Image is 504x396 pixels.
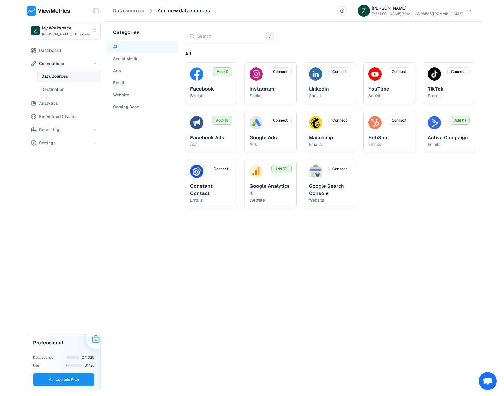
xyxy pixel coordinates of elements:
[85,363,94,368] span: 01/28
[368,86,389,92] span: YouTube
[39,139,56,146] span: Settings
[428,134,468,141] span: Active Campaign
[39,126,59,133] span: Reporting
[41,86,64,93] span: Destination
[275,166,288,172] span: Add (3)
[250,197,292,203] p: website
[250,116,263,129] img: Google Ads
[190,134,224,141] span: Facebook Ads
[269,67,292,76] button: Connect
[106,77,178,89] button: Email
[82,355,94,360] span: 0/1020
[328,67,351,76] button: Connect
[113,6,334,16] nav: breadcrumb
[106,101,178,113] button: Coming Soon
[271,165,292,173] button: Add (3)
[27,97,101,109] button: Analytics
[368,141,410,147] p: emails
[113,29,170,36] p: Categories
[328,165,351,173] button: Connect
[368,93,410,99] p: social
[451,116,470,124] button: Add (1)
[309,197,351,203] p: website
[332,69,347,74] span: Connect
[392,118,406,123] span: Connect
[27,6,70,16] img: ViewMetrics's logo with text
[216,118,228,123] span: Add (6)
[106,41,178,53] button: All
[37,70,101,82] button: Data Sources
[190,67,203,81] img: Facebook
[309,183,344,196] span: Google Search Console
[250,93,292,99] p: social
[210,165,232,173] button: Connect
[27,137,101,149] button: Settings
[309,116,322,129] img: Mailchimp
[428,141,470,147] p: emails
[113,7,144,14] a: Data sources
[309,165,322,178] img: Google Search Console
[273,118,288,123] span: Connect
[33,363,41,368] span: User
[479,372,497,390] div: Open chat
[190,183,213,196] span: Constant Contact
[214,166,228,172] span: Connect
[250,183,290,196] span: Google Analytics 4
[250,67,263,81] img: Instagram
[106,53,178,65] button: Social Media
[250,134,277,141] span: Google Ads
[190,116,203,129] img: Facebook Ads
[213,67,232,76] button: Add (1)
[197,32,264,40] input: Search
[33,339,63,346] h3: Professional
[39,100,58,107] span: Analytics
[428,86,444,92] span: TikTok
[39,60,64,67] span: Connections
[190,165,203,178] img: Constant Contact
[388,116,410,124] button: Connect
[190,141,232,147] p: ads
[368,67,382,81] img: YouTube
[368,134,389,141] span: HubSpot
[309,86,329,92] span: LinkedIn
[37,83,101,95] button: Destination
[428,67,441,81] img: TikTok
[451,69,466,74] span: Connect
[273,69,288,74] span: Connect
[428,93,470,99] p: social
[269,116,292,124] button: Connect
[250,86,274,92] span: Instagram
[309,141,351,147] p: emails
[358,5,370,17] img: Zachary Trimble
[190,93,232,99] p: social
[372,5,463,11] h6: [PERSON_NAME]
[42,24,71,31] span: My Workspace
[266,32,274,40] span: /
[27,44,101,56] button: Dashboard
[190,86,214,92] span: Facebook
[106,65,178,77] button: Ads
[332,166,347,172] span: Connect
[309,67,322,81] img: LinkedIn
[392,69,406,74] span: Connect
[328,116,351,124] button: Connect
[27,110,101,122] button: Embedded Charts
[309,93,351,99] p: social
[42,31,90,37] span: [PERSON_NAME]'s Business
[428,116,441,129] img: Active Campaign
[372,11,463,16] p: [PERSON_NAME][EMAIL_ADDRESS][DOMAIN_NAME]
[31,26,40,35] img: My Workspace
[250,141,292,147] p: ads
[250,165,263,178] img: Google Analytics 4
[447,67,470,76] button: Connect
[190,197,232,203] p: emails
[368,116,382,129] img: HubSpot
[332,118,347,123] span: Connect
[27,58,101,70] button: Connections
[33,373,94,386] button: Upgrade Plan
[39,113,76,120] span: Embedded Charts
